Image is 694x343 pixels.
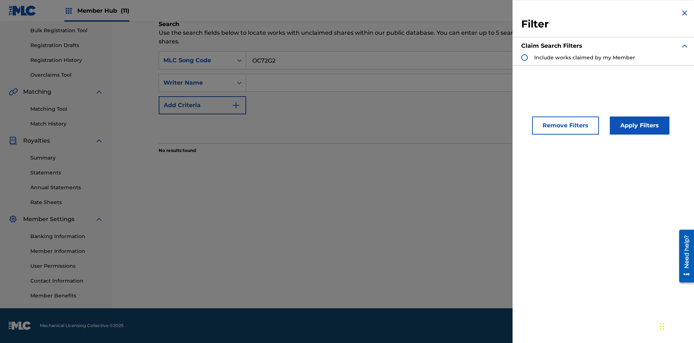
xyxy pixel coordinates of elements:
[23,215,74,224] span: Member Settings
[30,184,103,191] a: Annual Statements
[30,56,103,64] a: Registration History
[163,79,228,87] div: Writer Name
[610,117,669,135] button: Apply Filters
[159,51,647,143] form: Search Form
[534,54,635,61] span: Include works claimed by my Member
[232,101,240,110] img: 9d2ae6d4665cec9f34b9.svg
[521,18,689,31] h3: Filter
[40,322,124,329] span: Mechanical Licensing Collective © 2025
[163,56,228,65] div: MLC Song Code
[660,316,664,337] div: Drag
[30,71,103,79] a: Overclaims Tool
[159,20,647,29] h6: Search
[9,321,31,330] img: logo
[30,199,103,206] a: Rate Sheets
[64,7,73,15] img: Top Rightsholders
[9,136,17,145] img: Royalties
[30,247,103,255] a: Member Information
[674,227,694,286] iframe: Resource Center
[95,88,103,96] img: expand
[30,27,103,34] a: Bulk Registration Tool
[30,42,103,49] a: Registration Drafts
[30,105,103,113] a: Matching Tool
[159,96,246,114] button: Add Criteria
[159,29,647,46] p: Use the search fields below to locate works with unclaimed shares within our public database. You...
[680,9,689,17] img: close
[95,136,103,145] img: expand
[30,154,103,162] a: Summary
[680,42,689,50] img: expand
[95,215,103,224] img: expand
[30,292,103,300] a: Member Benefits
[159,147,196,154] p: No results found
[521,42,582,49] strong: Claim Search Filters
[9,5,37,16] img: MLC Logo
[532,117,599,135] button: Remove Filters
[9,88,18,96] img: Matching
[121,7,129,14] span: (11)
[9,215,17,224] img: Member Settings
[30,169,103,177] a: Statements
[658,308,694,343] iframe: Chat Widget
[77,7,129,15] span: Member Hub
[23,136,50,145] span: Royalties
[30,120,103,128] a: Match History
[23,88,51,96] span: Matching
[30,262,103,270] a: User Permissions
[30,277,103,285] a: Contact Information
[30,233,103,240] a: Banking Information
